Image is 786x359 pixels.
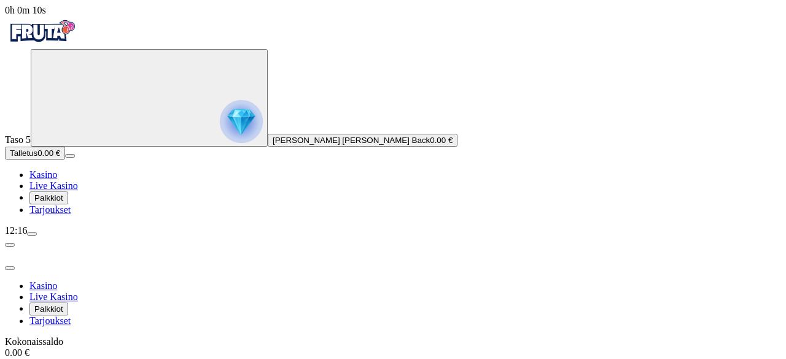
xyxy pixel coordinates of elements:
button: [PERSON_NAME] [PERSON_NAME] Back0.00 € [268,134,457,147]
span: Talletus [10,149,37,158]
button: Palkkiot [29,303,68,315]
button: reward progress [31,49,268,147]
a: Live Kasino [29,291,78,302]
img: Fruta [5,16,79,47]
button: Talletusplus icon0.00 € [5,147,65,160]
a: Fruta [5,38,79,48]
img: reward progress [220,100,263,143]
span: Palkkiot [34,304,63,314]
span: user session time [5,5,46,15]
a: Live Kasino [29,180,78,191]
button: menu [27,232,37,236]
a: Kasino [29,169,57,180]
a: Tarjoukset [29,204,71,215]
div: 0.00 € [5,347,781,358]
a: Tarjoukset [29,315,71,326]
span: 12:16 [5,225,27,236]
span: [PERSON_NAME] [PERSON_NAME] Back [273,136,430,145]
nav: Main menu [5,280,781,326]
button: chevron-left icon [5,243,15,247]
span: 0.00 € [37,149,60,158]
div: Kokonaissaldo [5,336,781,358]
span: Palkkiot [34,193,63,203]
a: Kasino [29,280,57,291]
nav: Main menu [5,169,781,215]
span: Taso 5 [5,134,31,145]
span: 0.00 € [430,136,453,145]
button: close [5,266,15,270]
nav: Primary [5,16,781,215]
button: menu [65,154,75,158]
button: Palkkiot [29,191,68,204]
